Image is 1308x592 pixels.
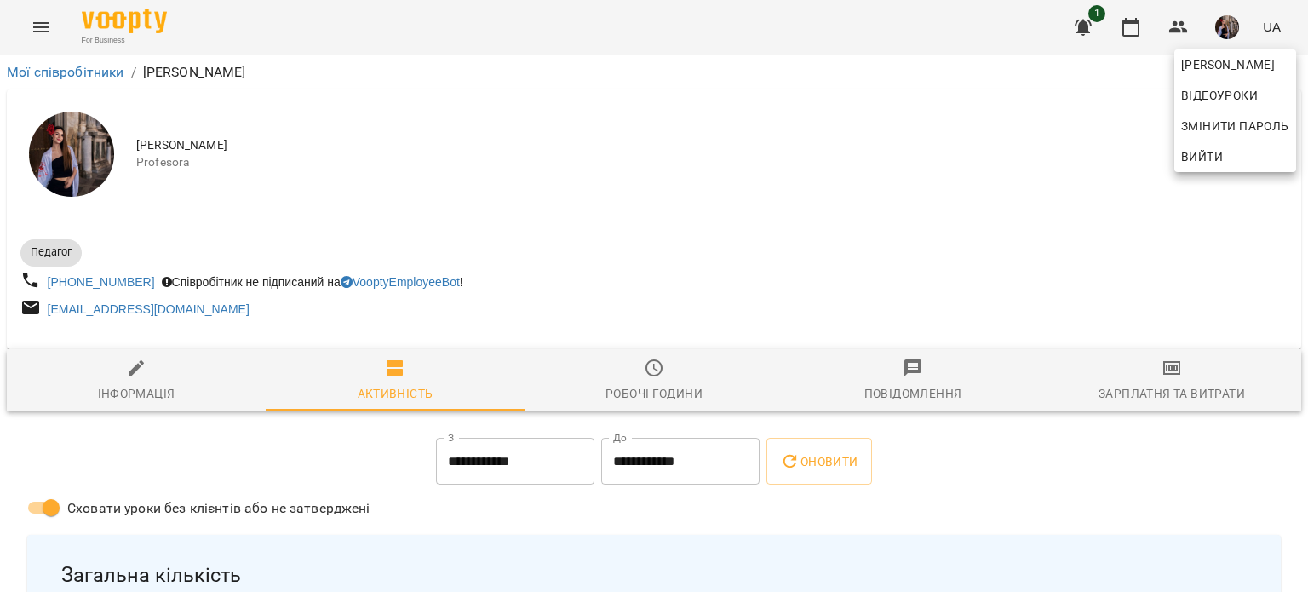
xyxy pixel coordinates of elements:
[1181,116,1289,136] span: Змінити пароль
[1181,85,1258,106] span: Відеоуроки
[1174,49,1296,80] a: [PERSON_NAME]
[1174,111,1296,141] a: Змінити пароль
[1174,141,1296,172] button: Вийти
[1174,80,1265,111] a: Відеоуроки
[1181,147,1223,167] span: Вийти
[1181,55,1289,75] span: [PERSON_NAME]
